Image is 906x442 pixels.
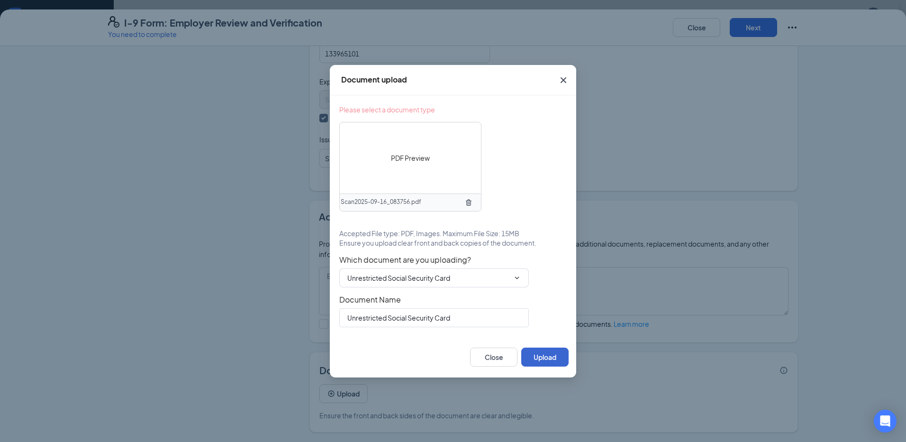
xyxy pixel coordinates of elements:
span: Scan2025-09-16_083756.pdf [341,198,421,207]
span: Please select a document type [339,105,435,114]
input: Select document type [347,273,509,283]
div: Document upload [341,74,407,85]
span: Document Name [339,295,567,304]
span: PDF Preview [391,153,430,163]
svg: Cross [558,74,569,86]
span: Ensure you upload clear front and back copies of the document. [339,238,536,248]
span: Which document are you uploading? [339,255,567,265]
button: Close [551,65,576,95]
button: Close [470,348,517,367]
button: TrashOutline [461,195,476,210]
svg: ChevronDown [513,274,521,282]
span: Accepted File type: PDF, Images. Maximum File Size: 15MB [339,229,519,238]
svg: TrashOutline [465,199,472,206]
button: Upload [521,348,569,367]
input: Enter document name [339,308,529,327]
div: Open Intercom Messenger [874,410,897,433]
